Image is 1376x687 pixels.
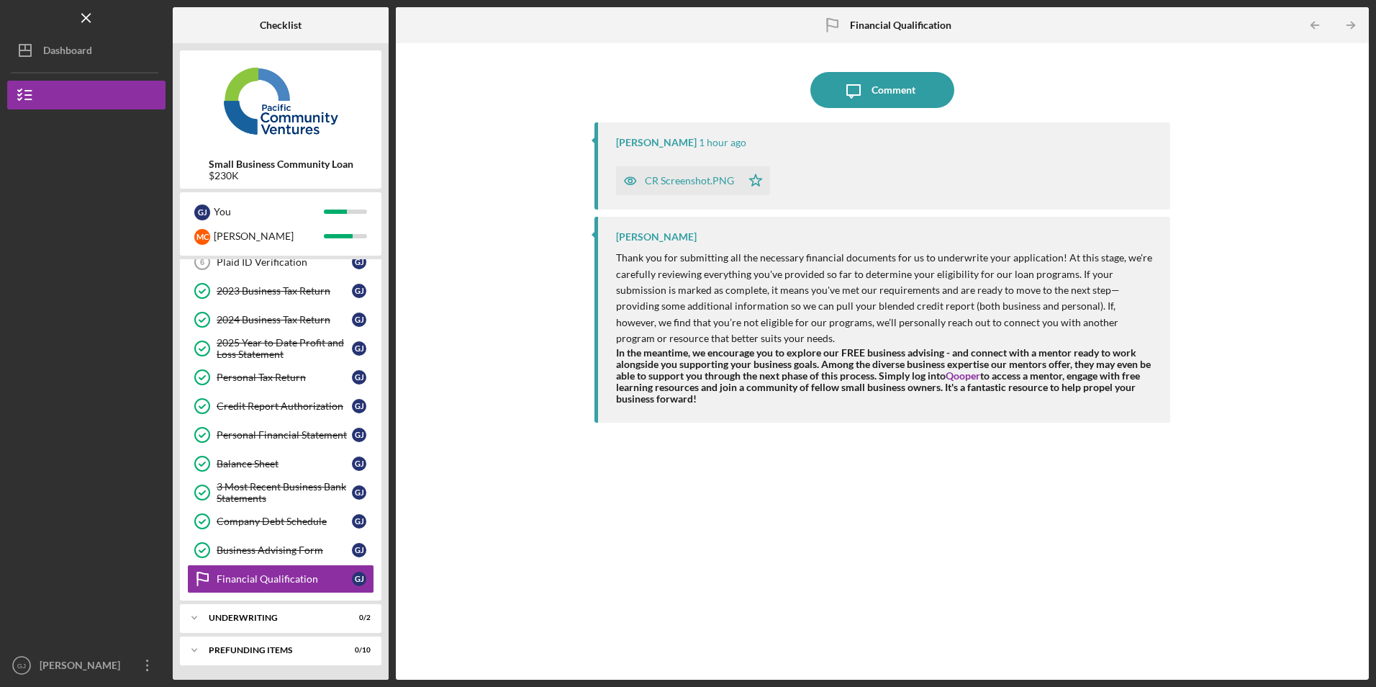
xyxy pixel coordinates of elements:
[217,400,352,412] div: Credit Report Authorization
[946,369,980,382] a: Qooper
[616,346,1151,405] strong: In the meantime, we encourage you to explore our FREE business advising - and connect with a ment...
[36,651,130,683] div: [PERSON_NAME]
[187,421,374,449] a: Personal Financial StatementGJ
[217,285,352,297] div: 2023 Business Tax Return
[352,543,366,557] div: G J
[352,284,366,298] div: G J
[214,199,324,224] div: You
[217,544,352,556] div: Business Advising Form
[645,175,734,187] div: CR Screenshot.PNG
[352,370,366,385] div: G J
[352,485,366,500] div: G J
[616,231,697,243] div: [PERSON_NAME]
[180,58,381,144] img: Product logo
[7,36,166,65] button: Dashboard
[187,334,374,363] a: 2025 Year to Date Profit and Loss StatementGJ
[345,646,371,655] div: 0 / 10
[217,256,352,268] div: Plaid ID Verification
[214,224,324,248] div: [PERSON_NAME]
[7,651,166,680] button: GJ[PERSON_NAME]
[187,248,374,277] a: 6Plaid ID VerificationGJ
[187,392,374,421] a: Credit Report AuthorizationGJ
[194,205,210,220] div: G J
[187,536,374,565] a: Business Advising FormGJ
[217,573,352,585] div: Financial Qualification
[616,250,1155,346] p: Thank you for submitting all the necessary financial documents for us to underwrite your applicat...
[187,449,374,478] a: Balance SheetGJ
[187,363,374,392] a: Personal Tax ReturnGJ
[352,457,366,471] div: G J
[352,514,366,529] div: G J
[187,305,374,334] a: 2024 Business Tax ReturnGJ
[43,36,92,68] div: Dashboard
[217,516,352,527] div: Company Debt Schedule
[209,170,353,181] div: $230K
[217,429,352,441] div: Personal Financial Statement
[217,337,352,360] div: 2025 Year to Date Profit and Loss Statement
[345,614,371,622] div: 0 / 2
[352,341,366,356] div: G J
[217,458,352,470] div: Balance Sheet
[352,428,366,442] div: G J
[850,19,951,31] b: Financial Qualification
[352,399,366,413] div: G J
[187,507,374,536] a: Company Debt ScheduleGJ
[187,565,374,593] a: Financial QualificationGJ
[260,19,302,31] b: Checklist
[352,313,366,327] div: G J
[209,158,353,170] b: Small Business Community Loan
[217,372,352,383] div: Personal Tax Return
[810,72,954,108] button: Comment
[187,277,374,305] a: 2023 Business Tax ReturnGJ
[616,166,770,195] button: CR Screenshot.PNG
[352,255,366,269] div: G J
[217,314,352,325] div: 2024 Business Tax Return
[187,478,374,507] a: 3 Most Recent Business Bank StatementsGJ
[616,137,697,148] div: [PERSON_NAME]
[209,646,335,655] div: Prefunding Items
[699,137,746,148] time: 2025-08-27 18:36
[200,258,204,266] tspan: 6
[209,614,335,622] div: Underwriting
[194,229,210,245] div: M C
[17,662,26,670] text: GJ
[872,72,915,108] div: Comment
[352,572,366,586] div: G J
[217,481,352,504] div: 3 Most Recent Business Bank Statements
